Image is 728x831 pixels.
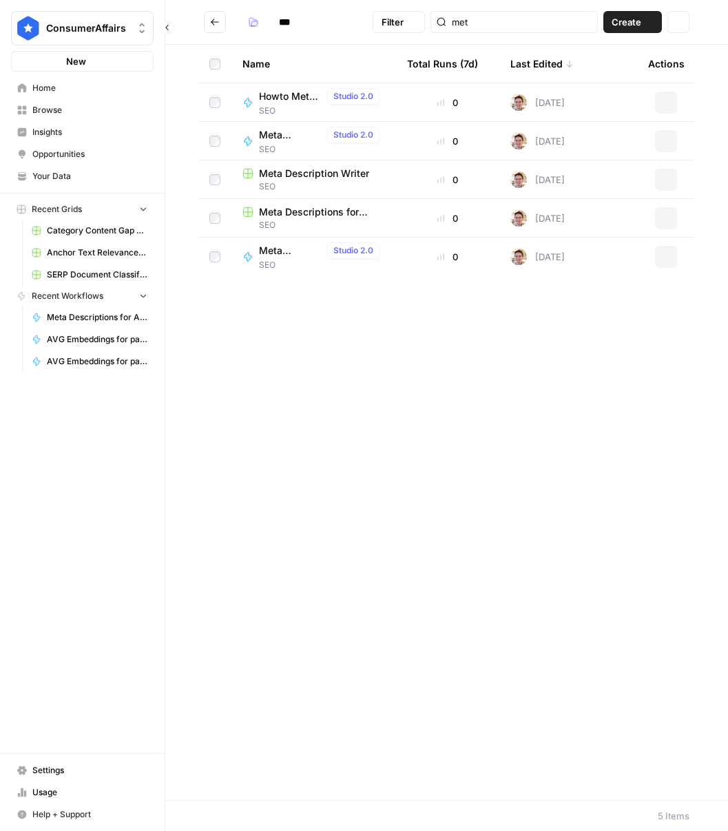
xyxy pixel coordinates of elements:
[204,11,226,33] button: Go back
[510,133,565,149] div: [DATE]
[66,54,86,68] span: New
[11,165,154,187] a: Your Data
[259,128,322,142] span: Meta Description Generator
[259,90,322,103] span: Howto Meta description writer
[25,350,154,372] a: AVG Embeddings for page and Target Keyword - Using Pasted page content
[259,259,385,271] span: SEO
[407,96,488,109] div: 0
[333,129,373,141] span: Studio 2.0
[25,264,154,286] a: SERP Document Classifier
[510,94,527,111] img: cligphsu63qclrxpa2fa18wddixk
[242,88,385,117] a: Howto Meta description writerStudio 2.0SEO
[11,99,154,121] a: Browse
[510,210,565,227] div: [DATE]
[11,77,154,99] a: Home
[407,173,488,187] div: 0
[407,45,478,83] div: Total Runs (7d)
[612,15,641,29] span: Create
[242,205,385,231] a: Meta Descriptions for Answer Based PagesSEO
[242,242,385,271] a: Meta Descriptions for Answer Based PagesStudio 2.0SEO
[242,45,385,83] div: Name
[510,45,574,83] div: Last Edited
[11,143,154,165] a: Opportunities
[32,290,103,302] span: Recent Workflows
[510,171,565,188] div: [DATE]
[259,143,385,156] span: SEO
[510,249,565,265] div: [DATE]
[11,286,154,306] button: Recent Workflows
[25,220,154,242] a: Category Content Gap Analysis
[333,90,373,103] span: Studio 2.0
[333,244,373,257] span: Studio 2.0
[452,15,592,29] input: Search
[510,210,527,227] img: cligphsu63qclrxpa2fa18wddixk
[32,170,147,182] span: Your Data
[25,306,154,328] a: Meta Descriptions for Answer Based Pages
[47,224,147,237] span: Category Content Gap Analysis
[46,21,129,35] span: ConsumerAffairs
[407,134,488,148] div: 0
[25,328,154,350] a: AVG Embeddings for page and Target Keyword
[25,242,154,264] a: Anchor Text Relevance Audit
[32,148,147,160] span: Opportunities
[242,219,385,231] span: SEO
[47,269,147,281] span: SERP Document Classifier
[11,803,154,825] button: Help + Support
[11,11,154,45] button: Workspace: ConsumerAffairs
[407,211,488,225] div: 0
[11,781,154,803] a: Usage
[382,15,404,29] span: Filter
[16,16,41,41] img: ConsumerAffairs Logo
[47,355,147,368] span: AVG Embeddings for page and Target Keyword - Using Pasted page content
[32,203,82,215] span: Recent Grids
[407,250,488,264] div: 0
[11,51,154,72] button: New
[259,244,322,257] span: Meta Descriptions for Answer Based Pages
[47,311,147,324] span: Meta Descriptions for Answer Based Pages
[259,167,369,180] span: Meta Description Writer
[32,764,147,777] span: Settings
[32,82,147,94] span: Home
[11,121,154,143] a: Insights
[32,104,147,116] span: Browse
[510,94,565,111] div: [DATE]
[32,786,147,799] span: Usage
[242,167,385,193] a: Meta Description WriterSEO
[648,45,685,83] div: Actions
[510,249,527,265] img: cligphsu63qclrxpa2fa18wddixk
[658,809,689,823] div: 5 Items
[510,171,527,188] img: cligphsu63qclrxpa2fa18wddixk
[32,808,147,821] span: Help + Support
[47,246,147,259] span: Anchor Text Relevance Audit
[242,127,385,156] a: Meta Description GeneratorStudio 2.0SEO
[11,759,154,781] a: Settings
[603,11,662,33] button: Create
[259,105,385,117] span: SEO
[373,11,425,33] button: Filter
[32,126,147,138] span: Insights
[47,333,147,346] span: AVG Embeddings for page and Target Keyword
[259,205,385,219] span: Meta Descriptions for Answer Based Pages
[11,199,154,220] button: Recent Grids
[242,180,385,193] span: SEO
[510,133,527,149] img: cligphsu63qclrxpa2fa18wddixk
